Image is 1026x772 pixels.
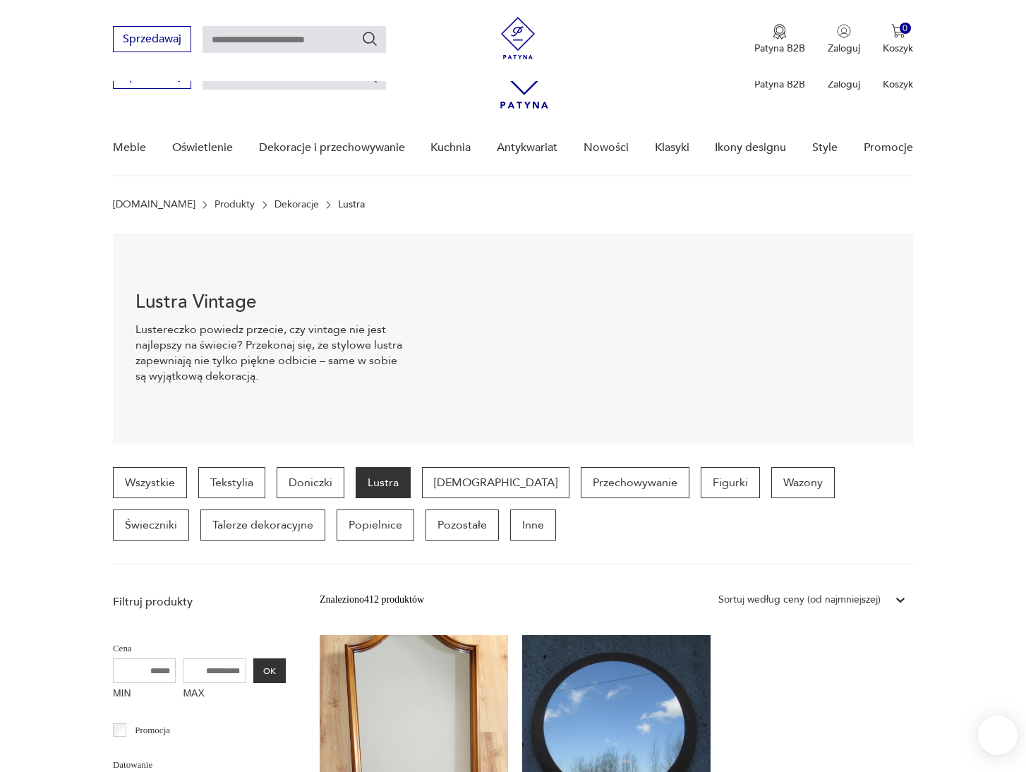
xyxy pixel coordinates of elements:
[113,594,286,610] p: Filtruj produkty
[837,24,851,38] img: Ikonka użytkownika
[113,121,146,175] a: Meble
[113,683,176,706] label: MIN
[277,467,344,498] a: Doniczki
[172,121,233,175] a: Oświetlenie
[259,121,405,175] a: Dekoracje i przechowywanie
[754,24,805,55] a: Ikona medaluPatyna B2B
[356,467,411,498] a: Lustra
[253,658,286,683] button: OK
[655,121,689,175] a: Klasyki
[883,42,913,55] p: Koszyk
[430,121,471,175] a: Kuchnia
[510,509,556,541] a: Inne
[497,17,539,59] img: Patyna - sklep z meblami i dekoracjami vintage
[135,723,170,738] p: Promocja
[754,24,805,55] button: Patyna B2B
[320,592,424,608] div: Znaleziono 412 produktów
[828,78,860,91] p: Zaloguj
[200,509,325,541] a: Talerze dekoracyjne
[113,26,191,52] button: Sprzedawaj
[215,199,255,210] a: Produkty
[113,72,191,82] a: Sprzedawaj
[198,467,265,498] a: Tekstylia
[883,24,913,55] button: 0Koszyk
[900,23,912,35] div: 0
[581,467,689,498] a: Przechowywanie
[337,509,414,541] a: Popielnice
[135,322,411,384] p: Lustereczko powiedz przecie, czy vintage nie jest najlepszy na świecie? Przekonaj się, że stylowe...
[864,121,913,175] a: Promocje
[338,199,365,210] p: Lustra
[183,683,246,706] label: MAX
[497,121,557,175] a: Antykwariat
[812,121,838,175] a: Style
[113,35,191,45] a: Sprzedawaj
[718,592,881,608] div: Sortuj według ceny (od najmniejszej)
[584,121,629,175] a: Nowości
[422,467,569,498] a: [DEMOGRAPHIC_DATA]
[771,467,835,498] a: Wazony
[361,30,378,47] button: Szukaj
[773,24,787,40] img: Ikona medalu
[433,233,913,445] img: Lustra
[113,199,195,210] a: [DOMAIN_NAME]
[274,199,319,210] a: Dekoracje
[113,509,189,541] a: Świeczniki
[891,24,905,38] img: Ikona koszyka
[754,42,805,55] p: Patyna B2B
[113,467,187,498] a: Wszystkie
[754,78,805,91] p: Patyna B2B
[135,294,411,310] h1: Lustra Vintage
[113,641,286,656] p: Cena
[883,78,913,91] p: Koszyk
[828,42,860,55] p: Zaloguj
[426,509,499,541] a: Pozostałe
[715,121,786,175] a: Ikony designu
[828,24,860,55] button: Zaloguj
[701,467,760,498] a: Figurki
[978,716,1018,755] iframe: Smartsupp widget button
